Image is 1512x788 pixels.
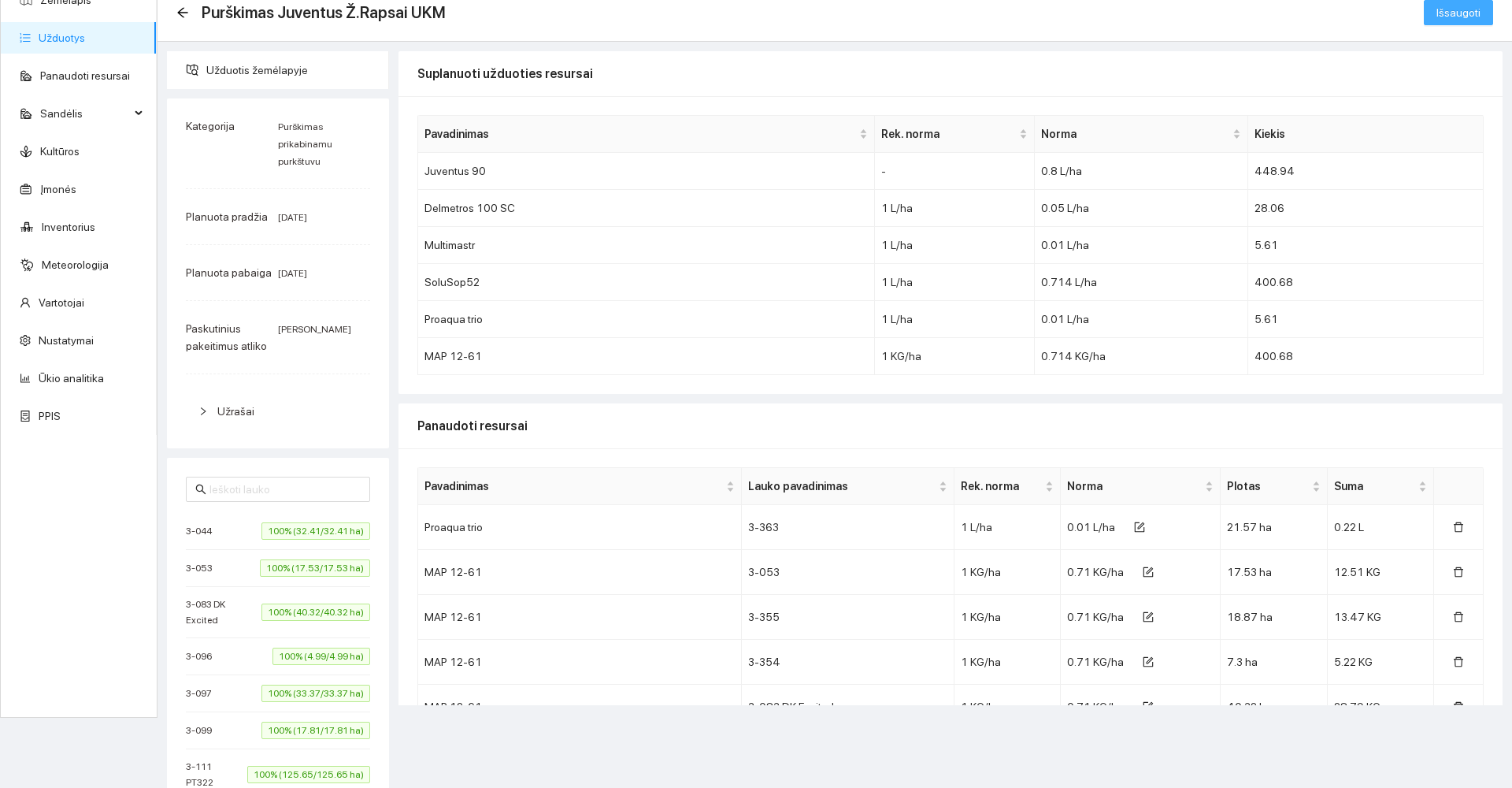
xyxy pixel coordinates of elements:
span: 0.71 KG/ha [1067,656,1124,668]
span: 0.714 KG/ha [1041,350,1106,362]
span: Planuota pabaiga [186,266,272,279]
span: Sandėlis [40,98,130,129]
span: form [1143,611,1154,624]
td: 1 KG/ha [875,338,1035,375]
th: this column's title is Lauko pavadinimas,this column is sortable [742,468,955,505]
span: delete [1453,567,1464,579]
td: 1 KG/ha [954,640,1061,685]
td: 400.68 [1248,338,1484,375]
td: 21.57 ha [1221,505,1327,550]
span: 0.714 L/ha [1041,276,1097,288]
span: 3-097 [186,686,220,701]
a: Užduotys [39,32,85,44]
a: Panaudoti resursai [40,69,130,82]
button: form [1130,559,1166,585]
span: Norma [1067,478,1202,495]
td: Proaqua trio [418,301,875,338]
span: Išsaugoti [1436,4,1480,21]
td: 17.53 ha [1221,550,1327,595]
span: 0.71 KG/ha [1067,566,1124,578]
td: Proaqua trio [418,505,742,550]
button: form [1130,649,1166,675]
td: 3-355 [742,595,955,640]
td: 0.22 L [1328,505,1434,550]
span: 100% (33.37/33.37 ha) [261,685,370,702]
button: delete [1440,559,1477,585]
span: 0.05 L/ha [1041,202,1089,214]
td: 28.06 [1248,190,1484,227]
span: [DATE] [278,268,307,279]
td: 1 KG/ha [954,685,1061,730]
div: Panaudoti resursai [417,403,1484,448]
span: 0.01 L/ha [1067,521,1115,533]
span: 100% (32.41/32.41 ha) [261,522,370,540]
span: 100% (40.32/40.32 ha) [261,604,370,621]
span: 0.8 L/ha [1041,165,1082,177]
span: Pavadinimas [424,125,856,143]
td: 1 KG/ha [954,550,1061,595]
button: form [1130,694,1166,719]
a: Vartotojai [39,296,84,309]
td: 1 L/ha [954,505,1061,550]
a: Nustatymai [39,334,94,347]
span: arrow-left [176,6,189,19]
a: Įmonės [40,183,76,195]
span: 0.71 KG/ha [1067,611,1124,623]
td: 18.87 ha [1221,595,1327,640]
span: Rek. norma [961,478,1042,495]
td: 3-083 DK Excited [742,685,955,730]
td: 3-053 [742,550,955,595]
div: Atgal [176,6,189,20]
button: delete [1440,694,1477,719]
span: 100% (17.53/17.53 ha) [260,559,370,577]
th: this column's title is Rek. norma,this column is sortable [875,116,1035,153]
th: this column's title is Rek. norma,this column is sortable [954,468,1061,505]
td: 7.3 ha [1221,640,1327,685]
td: 5.61 [1248,227,1484,264]
span: Kategorija [186,120,235,132]
a: Ūkio analitika [39,372,104,385]
td: 1 L/ha [875,227,1035,264]
span: Plotas [1227,478,1308,495]
td: Delmetros 100 SC [418,190,875,227]
span: 3-083 DK Excited [186,597,261,628]
button: delete [1440,515,1477,540]
td: 1 L/ha [875,264,1035,301]
button: form [1121,515,1158,540]
td: MAP 12-61 [418,685,742,730]
button: delete [1440,604,1477,630]
td: MAP 12-61 [418,640,742,685]
span: Planuota pradžia [186,210,268,223]
span: Užrašai [217,405,254,418]
th: this column's title is Pavadinimas,this column is sortable [418,116,875,153]
td: MAP 12-61 [418,550,742,595]
td: SoluSop52 [418,264,875,301]
th: this column's title is Suma,this column is sortable [1328,468,1434,505]
span: 3-053 [186,560,220,576]
span: 0.01 L/ha [1041,239,1089,251]
th: this column's title is Norma,this column is sortable [1061,468,1221,505]
td: 28.79 KG [1328,685,1434,730]
td: MAP 12-61 [418,595,742,640]
span: form [1143,656,1154,669]
span: Lauko pavadinimas [748,478,936,495]
span: form [1134,522,1145,534]
th: Kiekis [1248,116,1484,153]
span: right [198,407,208,416]
span: 100% (125.65/125.65 ha) [247,766,370,783]
td: Multimastr [418,227,875,264]
span: Pavadinimas [424,478,723,495]
td: 3-354 [742,640,955,685]
span: Norma [1041,125,1229,143]
a: PPIS [39,410,61,422]
button: form [1130,604,1166,630]
td: 5.22 KG [1328,640,1434,685]
td: - [875,153,1035,190]
span: delete [1453,656,1464,669]
td: 13.47 KG [1328,595,1434,640]
a: Meteorologija [42,258,109,271]
span: delete [1453,701,1464,714]
input: Ieškoti lauko [209,481,361,498]
th: this column's title is Norma,this column is sortable [1035,116,1248,153]
span: 100% (4.99/4.99 ha) [272,648,370,665]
